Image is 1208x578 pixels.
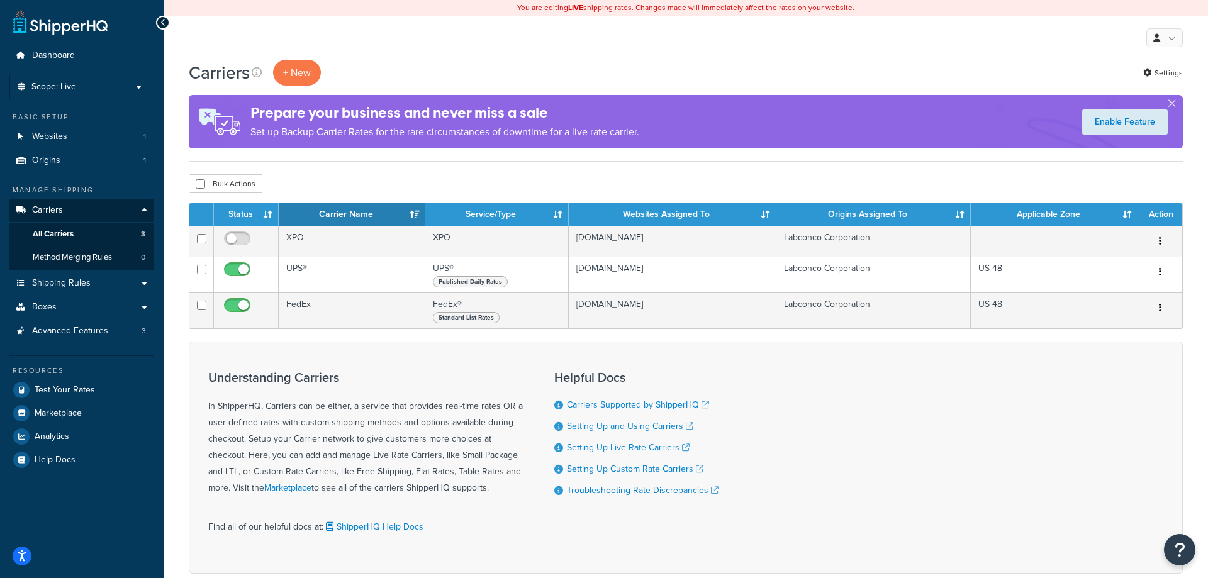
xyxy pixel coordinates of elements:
[9,199,154,222] a: Carriers
[32,50,75,61] span: Dashboard
[567,484,719,497] a: Troubleshooting Rate Discrepancies
[9,223,154,246] li: All Carriers
[208,370,523,496] div: In ShipperHQ, Carriers can be either, a service that provides real-time rates OR a user-defined r...
[554,370,719,384] h3: Helpful Docs
[9,112,154,123] div: Basic Setup
[279,292,425,328] td: FedEx
[425,226,568,257] td: XPO
[141,229,145,240] span: 3
[250,103,639,123] h4: Prepare your business and never miss a sale
[425,292,568,328] td: FedEx®
[9,296,154,319] a: Boxes
[9,44,154,67] a: Dashboard
[9,246,154,269] li: Method Merging Rules
[569,226,777,257] td: [DOMAIN_NAME]
[9,223,154,246] a: All Carriers 3
[9,425,154,448] a: Analytics
[9,246,154,269] a: Method Merging Rules 0
[143,131,146,142] span: 1
[776,257,970,292] td: Labconco Corporation
[9,149,154,172] a: Origins 1
[35,455,75,465] span: Help Docs
[33,229,74,240] span: All Carriers
[31,82,76,92] span: Scope: Live
[32,278,91,289] span: Shipping Rules
[776,203,970,226] th: Origins Assigned To: activate to sort column ascending
[9,365,154,376] div: Resources
[9,272,154,295] a: Shipping Rules
[33,252,112,263] span: Method Merging Rules
[9,125,154,148] li: Websites
[279,226,425,257] td: XPO
[208,509,523,535] div: Find all of our helpful docs at:
[279,257,425,292] td: UPS®
[425,257,568,292] td: UPS®
[32,326,108,336] span: Advanced Features
[143,155,146,166] span: 1
[189,174,262,193] button: Bulk Actions
[776,226,970,257] td: Labconco Corporation
[214,203,279,226] th: Status: activate to sort column ascending
[264,481,311,494] a: Marketplace
[35,431,69,442] span: Analytics
[323,520,423,533] a: ShipperHQ Help Docs
[433,276,508,287] span: Published Daily Rates
[567,462,703,475] a: Setting Up Custom Rate Carriers
[776,292,970,328] td: Labconco Corporation
[32,131,67,142] span: Websites
[189,95,250,148] img: ad-rules-rateshop-fe6ec290ccb7230408bd80ed9643f0289d75e0ffd9eb532fc0e269fcd187b520.png
[971,292,1138,328] td: US 48
[9,125,154,148] a: Websites 1
[971,203,1138,226] th: Applicable Zone: activate to sort column ascending
[9,320,154,343] li: Advanced Features
[141,252,145,263] span: 0
[569,203,777,226] th: Websites Assigned To: activate to sort column ascending
[279,203,425,226] th: Carrier Name: activate to sort column ascending
[568,2,583,13] b: LIVE
[567,441,690,454] a: Setting Up Live Rate Carriers
[567,420,693,433] a: Setting Up and Using Carriers
[569,292,777,328] td: [DOMAIN_NAME]
[250,123,639,141] p: Set up Backup Carrier Rates for the rare circumstances of downtime for a live rate carrier.
[1164,534,1195,565] button: Open Resource Center
[32,155,60,166] span: Origins
[189,60,250,85] h1: Carriers
[1082,109,1168,135] a: Enable Feature
[35,385,95,396] span: Test Your Rates
[35,408,82,419] span: Marketplace
[9,448,154,471] a: Help Docs
[1143,64,1183,82] a: Settings
[9,320,154,343] a: Advanced Features 3
[1138,203,1182,226] th: Action
[569,257,777,292] td: [DOMAIN_NAME]
[971,257,1138,292] td: US 48
[208,370,523,384] h3: Understanding Carriers
[9,402,154,425] a: Marketplace
[32,205,63,216] span: Carriers
[273,60,321,86] button: + New
[567,398,709,411] a: Carriers Supported by ShipperHQ
[9,199,154,270] li: Carriers
[9,379,154,401] a: Test Your Rates
[32,302,57,313] span: Boxes
[9,185,154,196] div: Manage Shipping
[425,203,568,226] th: Service/Type: activate to sort column ascending
[433,312,500,323] span: Standard List Rates
[13,9,108,35] a: ShipperHQ Home
[9,149,154,172] li: Origins
[142,326,146,336] span: 3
